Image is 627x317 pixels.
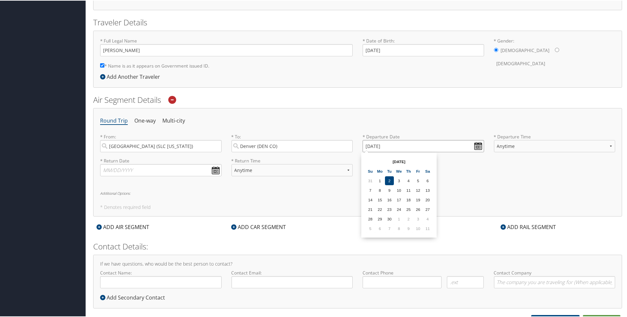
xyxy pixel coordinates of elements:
td: 20 [423,195,432,204]
td: 27 [423,204,432,213]
th: We [395,166,403,175]
input: .ext [447,275,484,288]
label: * Full Legal Name [100,37,353,56]
td: 24 [395,204,403,213]
td: 11 [404,185,413,194]
div: ADD CAR SEGMENT [228,222,289,230]
td: 6 [375,223,384,232]
label: * Departure Date [363,133,484,139]
td: 10 [414,223,423,232]
label: Contact Name: [100,269,222,288]
th: Fr [414,166,423,175]
h2: Air Segment Details [93,94,622,105]
td: 12 [414,185,423,194]
label: * Gender: [494,37,615,70]
label: [DEMOGRAPHIC_DATA] [501,43,550,56]
input: * Date of Birth: [363,43,484,56]
input: Contact Company [494,275,615,288]
input: MM/DD/YYYY [100,163,222,176]
td: 11 [423,223,432,232]
td: 5 [366,223,375,232]
h4: If we have questions, who would be the best person to contact? [100,261,615,266]
label: * Return Time [232,157,353,163]
div: Add Another Traveler [100,72,163,80]
h2: Contact Details: [93,240,622,251]
td: 21 [366,204,375,213]
td: 13 [423,185,432,194]
th: Su [366,166,375,175]
input: MM/DD/YYYY [363,139,484,152]
td: 16 [385,195,394,204]
h2: Traveler Details [93,16,622,27]
input: City or Airport Code [232,139,353,152]
td: 6 [423,176,432,185]
h5: * Denotes required field [100,204,615,209]
td: 4 [423,214,432,223]
li: One-way [134,114,156,126]
div: ADD AIR SEGMENT [93,222,152,230]
td: 9 [385,185,394,194]
td: 5 [414,176,423,185]
input: * Gender:[DEMOGRAPHIC_DATA][DEMOGRAPHIC_DATA] [494,47,498,51]
td: 1 [375,176,384,185]
label: Contact Phone [363,269,484,275]
label: * Date of Birth: [363,37,484,56]
td: 8 [375,185,384,194]
th: Sa [423,166,432,175]
td: 7 [366,185,375,194]
input: * Full Legal Name [100,43,353,56]
label: * Return Date [100,157,222,163]
td: 4 [404,176,413,185]
td: 29 [375,214,384,223]
td: 1 [395,214,403,223]
td: 3 [395,176,403,185]
td: 15 [375,195,384,204]
td: 30 [385,214,394,223]
select: * Departure Time [494,139,615,152]
label: [DEMOGRAPHIC_DATA] [497,57,545,69]
label: * To: [232,133,353,152]
td: 8 [395,223,403,232]
th: Mo [375,166,384,175]
td: 26 [414,204,423,213]
td: 23 [385,204,394,213]
th: [DATE] [375,157,423,165]
div: ADD RAIL SEGMENT [497,222,559,230]
td: 17 [395,195,403,204]
input: Contact Name: [100,275,222,288]
div: Add Secondary Contact [100,293,168,301]
td: 31 [366,176,375,185]
td: 3 [414,214,423,223]
td: 7 [385,223,394,232]
td: 14 [366,195,375,204]
input: * Gender:[DEMOGRAPHIC_DATA][DEMOGRAPHIC_DATA] [555,47,559,51]
td: 22 [375,204,384,213]
label: Contact Email: [232,269,353,288]
input: Contact Email: [232,275,353,288]
td: 18 [404,195,413,204]
label: Contact Company [494,269,615,288]
li: Multi-city [162,114,185,126]
td: 25 [404,204,413,213]
input: City or Airport Code [100,139,222,152]
label: * From: [100,133,222,152]
td: 2 [385,176,394,185]
td: 28 [366,214,375,223]
td: 19 [414,195,423,204]
h6: Additional Options: [100,191,615,194]
label: * Name is as it appears on Government issued ID. [100,59,209,71]
td: 10 [395,185,403,194]
input: * Name is as it appears on Government issued ID. [100,63,104,67]
li: Round Trip [100,114,128,126]
th: Tu [385,166,394,175]
td: 2 [404,214,413,223]
th: Th [404,166,413,175]
td: 9 [404,223,413,232]
label: * Departure Time [494,133,615,157]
